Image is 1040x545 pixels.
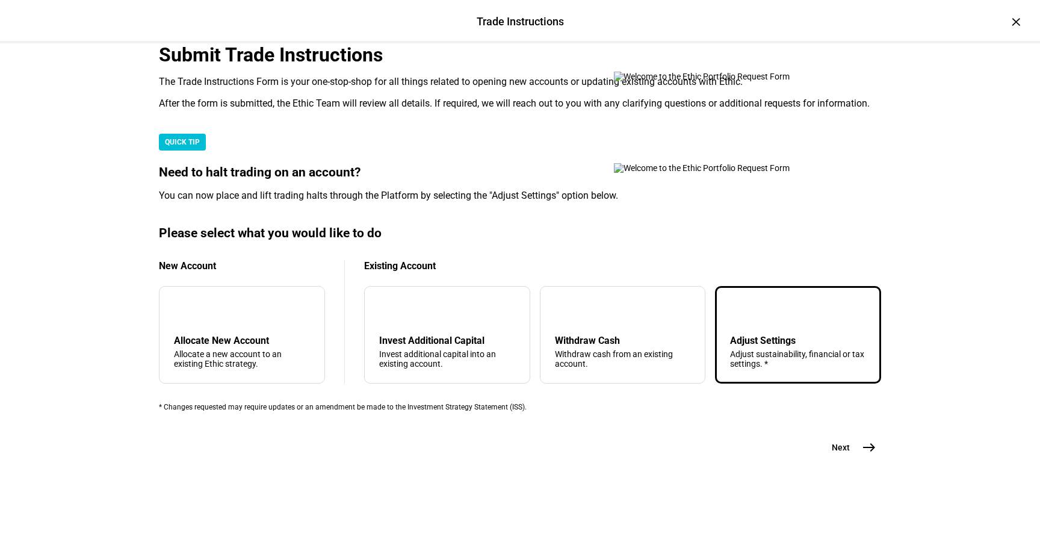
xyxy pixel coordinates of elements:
div: Existing Account [364,260,881,272]
span: Next [832,441,850,453]
div: Please select what you would like to do [159,226,881,241]
div: QUICK TIP [159,134,206,151]
div: After the form is submitted, the Ethic Team will review all details. If required, we will reach o... [159,98,881,110]
img: Welcome to the Ethic Portfolio Request Form [614,72,831,81]
mat-icon: arrow_upward [557,304,572,318]
button: Next [817,435,881,459]
div: Trade Instructions [477,14,564,30]
mat-icon: tune [730,301,749,320]
div: Allocate New Account [174,335,310,346]
mat-icon: add [176,304,191,318]
div: * Changes requested may require updates or an amendment be made to the Investment Strategy Statem... [159,403,881,411]
div: New Account [159,260,325,272]
div: Invest Additional Capital [379,335,515,346]
mat-icon: east [862,440,876,455]
div: The Trade Instructions Form is your one-stop-shop for all things related to opening new accounts ... [159,76,881,88]
div: You can now place and lift trading halts through the Platform by selecting the "Adjust Settings" ... [159,190,881,202]
div: Adjust sustainability, financial or tax settings. * [730,349,866,369]
div: Submit Trade Instructions [159,43,881,66]
div: Invest additional capital into an existing account. [379,349,515,369]
div: Adjust Settings [730,335,866,346]
mat-icon: arrow_downward [382,304,396,318]
div: Need to halt trading on an account? [159,165,881,180]
div: Withdraw cash from an existing account. [555,349,691,369]
div: Withdraw Cash [555,335,691,346]
div: Allocate a new account to an existing Ethic strategy. [174,349,310,369]
div: × [1006,12,1026,31]
img: Welcome to the Ethic Portfolio Request Form [614,163,831,173]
